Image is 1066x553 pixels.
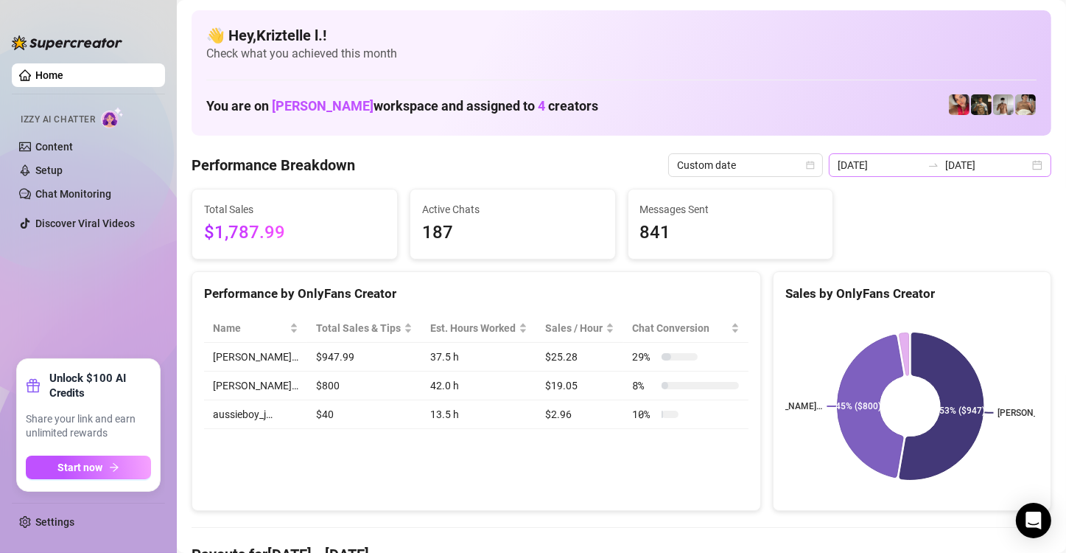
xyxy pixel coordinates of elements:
[26,456,151,479] button: Start nowarrow-right
[748,401,822,411] text: [PERSON_NAME]…
[632,349,656,365] span: 29 %
[838,157,922,173] input: Start date
[12,35,122,50] img: logo-BBDzfeDw.svg
[632,406,656,422] span: 10 %
[26,412,151,441] span: Share your link and earn unlimited rewards
[307,372,421,400] td: $800
[204,343,307,372] td: [PERSON_NAME]…
[35,188,111,200] a: Chat Monitoring
[422,219,603,247] span: 187
[640,201,821,218] span: Messages Sent
[206,98,598,114] h1: You are on workspace and assigned to creators
[1016,503,1051,538] div: Open Intercom Messenger
[545,320,603,336] span: Sales / Hour
[421,400,536,429] td: 13.5 h
[536,343,623,372] td: $25.28
[928,159,939,171] span: to
[35,141,73,153] a: Content
[632,320,727,336] span: Chat Conversion
[213,320,287,336] span: Name
[21,113,95,127] span: Izzy AI Chatter
[677,154,814,176] span: Custom date
[316,320,401,336] span: Total Sales & Tips
[538,98,545,114] span: 4
[536,400,623,429] td: $2.96
[536,314,623,343] th: Sales / Hour
[421,372,536,400] td: 42.0 h
[272,98,374,114] span: [PERSON_NAME]
[206,46,1037,62] span: Check what you achieved this month
[204,400,307,429] td: aussieboy_j…
[192,155,355,175] h4: Performance Breakdown
[58,462,103,473] span: Start now
[204,284,748,304] div: Performance by OnlyFans Creator
[35,164,63,176] a: Setup
[536,372,623,400] td: $19.05
[928,159,939,171] span: swap-right
[785,284,1039,304] div: Sales by OnlyFans Creator
[26,378,41,393] span: gift
[307,400,421,429] td: $40
[1015,94,1036,115] img: Aussieboy_jfree
[35,218,135,229] a: Discover Viral Videos
[993,94,1014,115] img: aussieboy_j
[806,161,815,170] span: calendar
[49,371,151,400] strong: Unlock $100 AI Credits
[971,94,992,115] img: Tony
[623,314,748,343] th: Chat Conversion
[35,516,74,528] a: Settings
[430,320,516,336] div: Est. Hours Worked
[421,343,536,372] td: 37.5 h
[35,69,63,81] a: Home
[945,157,1029,173] input: End date
[204,201,385,218] span: Total Sales
[307,314,421,343] th: Total Sales & Tips
[204,219,385,247] span: $1,787.99
[632,378,656,394] span: 8 %
[640,219,821,247] span: 841
[949,94,969,115] img: Vanessa
[204,372,307,400] td: [PERSON_NAME]…
[206,25,1037,46] h4: 👋 Hey, Kriztelle l. !
[204,314,307,343] th: Name
[307,343,421,372] td: $947.99
[422,201,603,218] span: Active Chats
[101,107,124,128] img: AI Chatter
[109,462,119,473] span: arrow-right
